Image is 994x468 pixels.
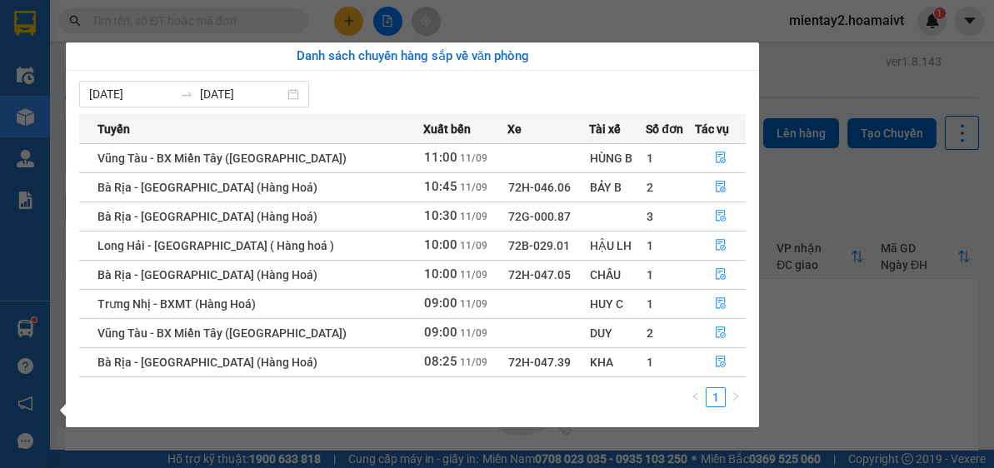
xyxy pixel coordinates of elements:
span: swap-right [180,87,193,101]
span: Tài xế [589,120,621,138]
span: 1 [647,268,653,281]
span: 72G-000.87 [507,210,570,223]
div: 0908808633 [195,74,338,97]
span: Nhận: [195,16,235,33]
span: Gửi: [14,16,40,33]
span: Bà Rịa - [GEOGRAPHIC_DATA] (Hàng Hoá) [97,181,317,194]
div: BẢY B [590,178,645,197]
span: 10:00 [424,237,457,252]
div: PV Miền Tây [14,14,183,34]
span: file-done [715,268,727,281]
span: 3 [647,210,653,223]
input: Từ ngày [89,85,173,103]
span: file-done [715,210,727,223]
span: 2 [647,326,653,340]
span: 11/09 [460,327,487,339]
span: Long Hải - [GEOGRAPHIC_DATA] ( Hàng hoá ) [97,239,334,252]
span: Bà Rịa - [GEOGRAPHIC_DATA] (Hàng Hoá) [97,210,317,223]
button: file-done [696,174,746,201]
button: file-done [696,261,746,288]
span: Xe [507,120,521,138]
a: 1 [707,388,725,406]
span: 2 [647,181,653,194]
li: 1 [706,387,726,407]
span: 11/09 [460,356,487,368]
span: 72H-046.06 [507,181,570,194]
div: HẬU LH [590,236,645,255]
span: Xuất bến [423,120,471,138]
div: DUY [590,324,645,342]
span: 1 [647,356,653,369]
span: Trưng Nhị - BXMT (Hàng Hoá) [97,297,256,311]
span: 09:00 [424,296,457,311]
div: HANG NGOAI [195,14,338,54]
span: 1 [647,239,653,252]
div: CHÂU [590,266,645,284]
div: HưNG [195,54,338,74]
input: Đến ngày [200,85,284,103]
li: Previous Page [686,387,706,407]
span: 10:30 [424,208,457,223]
button: file-done [696,349,746,376]
span: 72B-029.01 [507,239,569,252]
span: Tuyến [97,120,130,138]
button: file-done [696,291,746,317]
button: file-done [696,145,746,172]
span: 11/09 [460,182,487,193]
span: Bà Rịa - [GEOGRAPHIC_DATA] (Hàng Hoá) [97,356,317,369]
span: 11/09 [460,152,487,164]
div: KHA [590,353,645,371]
span: 10:00 [424,266,457,281]
span: file-done [715,326,727,340]
button: left [686,387,706,407]
span: Bà Rịa - [GEOGRAPHIC_DATA] (Hàng Hoá) [97,268,317,281]
span: file-done [715,356,727,369]
span: Tác vụ [695,120,729,138]
button: file-done [696,320,746,346]
button: file-done [696,232,746,259]
button: right [726,387,746,407]
span: file-done [715,239,727,252]
span: 08:25 [424,354,457,369]
span: file-done [715,181,727,194]
div: Danh sách chuyến hàng sắp về văn phòng [79,47,746,67]
span: Số đơn [646,120,683,138]
span: 11:00 [424,150,457,165]
span: file-done [715,297,727,311]
span: right [731,391,741,401]
span: file-done [715,152,727,165]
span: 10:45 [424,179,457,194]
span: 11/09 [460,269,487,281]
li: Next Page [726,387,746,407]
span: DĐ: [195,107,219,124]
span: Vũng Tàu - BX Miền Tây ([GEOGRAPHIC_DATA]) [97,152,347,165]
span: 1 [647,152,653,165]
span: 72H-047.05 [507,268,570,281]
span: left [691,391,701,401]
span: Cai Mep [219,97,311,127]
div: HUY C [590,295,645,313]
button: file-done [696,203,746,230]
span: 11/09 [460,298,487,310]
div: tx nam [14,34,183,54]
span: Vũng Tàu - BX Miền Tây ([GEOGRAPHIC_DATA]) [97,326,347,340]
span: 09:00 [424,325,457,340]
div: 0983888792 [GEOGRAPHIC_DATA] 0316642701 [14,54,183,114]
span: 1 [647,297,653,311]
span: to [180,87,193,101]
span: 11/09 [460,211,487,222]
div: HÙNG B [590,149,645,167]
span: 11/09 [460,240,487,251]
span: 72H-047.39 [507,356,570,369]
